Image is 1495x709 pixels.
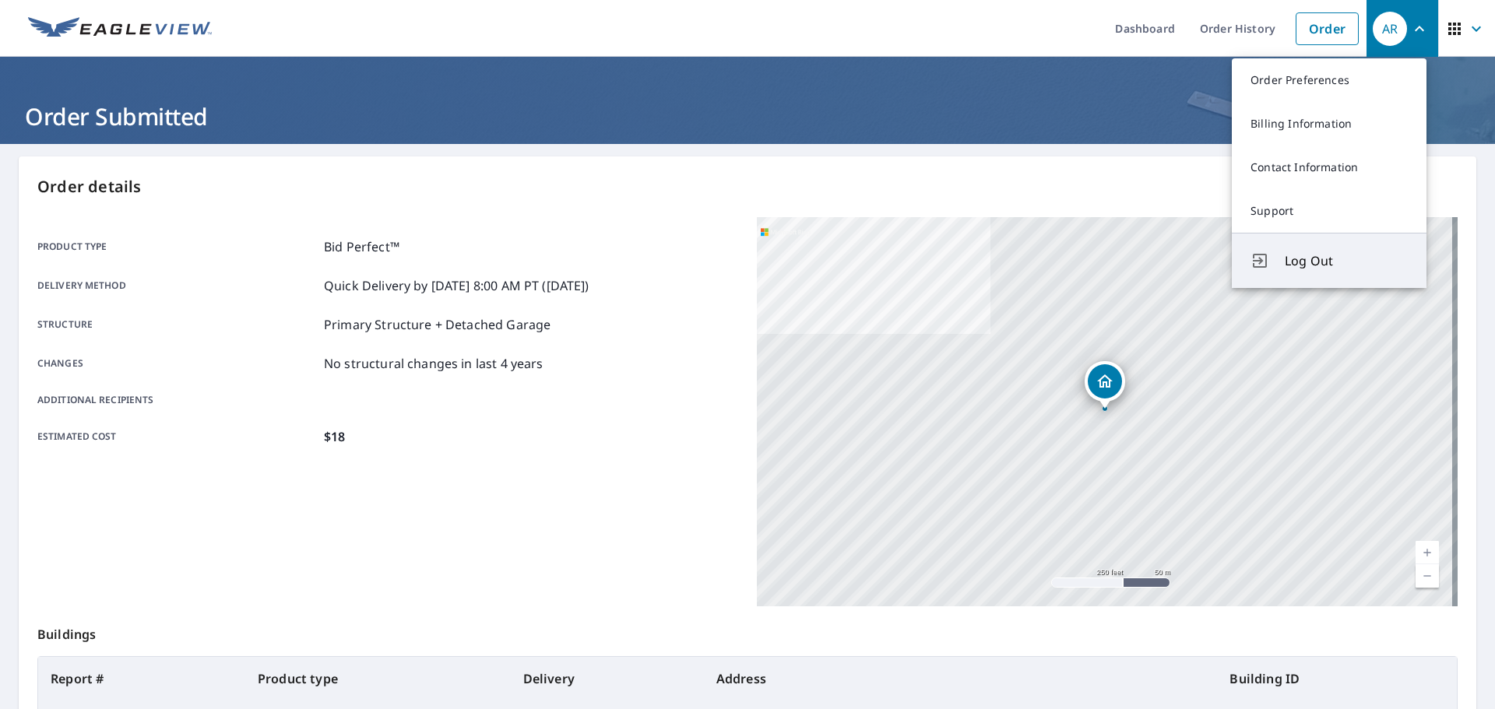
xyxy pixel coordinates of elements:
[1416,541,1439,564] a: Current Level 17, Zoom In
[1217,657,1457,700] th: Building ID
[1232,146,1426,189] a: Contact Information
[324,237,399,256] p: Bid Perfect™
[1085,361,1125,409] div: Dropped pin, building 1, Residential property, 19091 S Coquina Ct Oregon City, OR 97045
[37,175,1458,198] p: Order details
[1285,251,1408,270] span: Log Out
[1416,564,1439,588] a: Current Level 17, Zoom Out
[37,276,318,295] p: Delivery method
[704,657,1218,700] th: Address
[38,657,245,700] th: Report #
[37,237,318,256] p: Product type
[37,606,1458,656] p: Buildings
[1232,189,1426,233] a: Support
[245,657,511,700] th: Product type
[37,427,318,446] p: Estimated cost
[37,393,318,407] p: Additional recipients
[37,315,318,334] p: Structure
[511,657,704,700] th: Delivery
[1232,233,1426,288] button: Log Out
[1373,12,1407,46] div: AR
[19,100,1476,132] h1: Order Submitted
[324,315,551,334] p: Primary Structure + Detached Garage
[28,17,212,40] img: EV Logo
[324,276,589,295] p: Quick Delivery by [DATE] 8:00 AM PT ([DATE])
[324,427,345,446] p: $18
[37,354,318,373] p: Changes
[1232,102,1426,146] a: Billing Information
[1296,12,1359,45] a: Order
[324,354,543,373] p: No structural changes in last 4 years
[1232,58,1426,102] a: Order Preferences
